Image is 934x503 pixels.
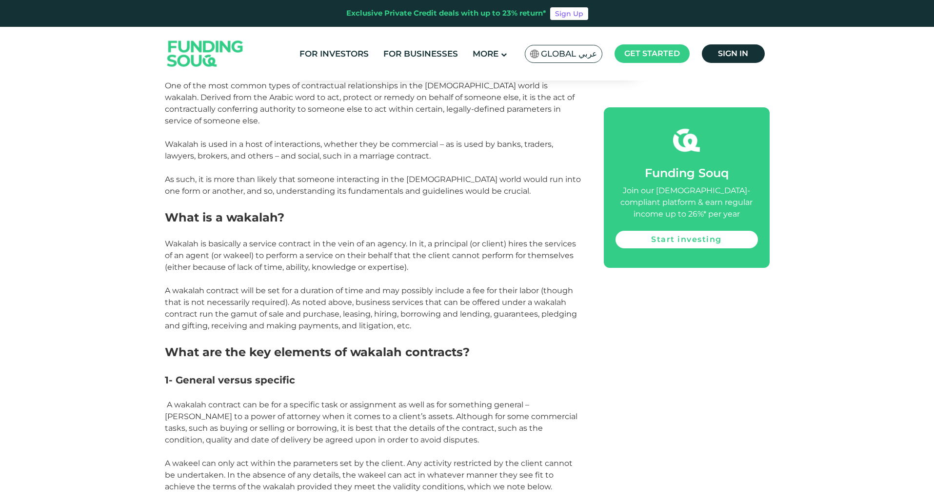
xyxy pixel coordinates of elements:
div: Exclusive Private Credit deals with up to 23% return* [346,8,546,19]
span: What are the key elements of wakalah contracts? [165,345,470,359]
div: Join our [DEMOGRAPHIC_DATA]-compliant platform & earn regular income up to 26%* per year [616,185,758,220]
span: A wakalah contract can be for a specific task or assignment as well as for something general – [P... [165,400,577,444]
span: A wakalah contract will be set for a duration of time and may possibly include a fee for their la... [165,286,577,330]
span: Wakalah is used in a host of interactions, whether they be commercial – as is used by banks, trad... [165,140,553,161]
a: For Businesses [381,46,460,62]
img: fsicon [673,127,700,154]
a: Sign Up [550,7,588,20]
span: Funding Souq [645,166,729,180]
span: More [473,49,498,59]
span: Sign in [718,49,748,58]
a: Sign in [702,44,765,63]
a: For Investors [297,46,371,62]
span: Get started [624,49,680,58]
img: SA Flag [530,50,539,58]
span: A wakeel can only act within the parameters set by the client. Any activity restricted by the cli... [165,459,573,491]
span: One of the most common types of contractual relationships in the [DEMOGRAPHIC_DATA] world is waka... [165,81,575,125]
a: Start investing [616,231,758,248]
span: As such, it is more than likely that someone interacting in the [DEMOGRAPHIC_DATA] world would ru... [165,175,581,196]
span: 1- General versus specific [165,374,295,386]
span: Global عربي [541,48,597,60]
span: What is a wakalah? [165,210,284,224]
span: Wakalah is basically a service contract in the vein of an agency. In it, a principal (or client) ... [165,239,576,272]
img: Logo [158,29,253,79]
